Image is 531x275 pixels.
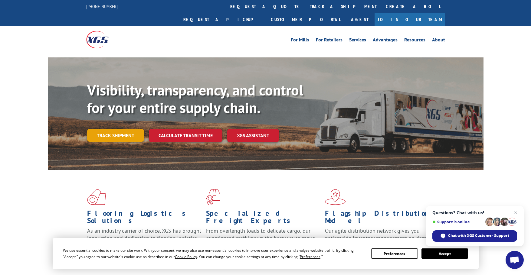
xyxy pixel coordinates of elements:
a: Advantages [373,37,398,44]
a: Resources [404,37,425,44]
button: Preferences [371,248,418,259]
span: Close chat [512,209,519,216]
b: Visibility, transparency, and control for your entire supply chain. [87,81,303,117]
span: Preferences [300,254,320,259]
a: For Retailers [316,37,343,44]
p: From overlength loads to delicate cargo, our experienced staff knows the best way to move your fr... [206,227,320,254]
span: Questions? Chat with us! [432,210,517,215]
div: We use essential cookies to make our site work. With your consent, we may also use non-essential ... [63,247,364,260]
span: Chat with XGS Customer Support [448,233,509,238]
span: As an industry carrier of choice, XGS has brought innovation and dedication to flooring logistics... [87,227,201,249]
div: Cookie Consent Prompt [53,238,479,269]
a: For Mills [291,37,309,44]
a: About [432,37,445,44]
h1: Flooring Logistics Solutions [87,210,202,227]
img: xgs-icon-flagship-distribution-model-red [325,189,346,205]
h1: Specialized Freight Experts [206,210,320,227]
span: Cookie Policy [175,254,197,259]
a: Join Our Team [375,13,445,26]
a: Calculate transit time [149,129,222,142]
div: Chat with XGS Customer Support [432,230,517,242]
span: Our agile distribution network gives you nationwide inventory management on demand. [325,227,436,241]
img: xgs-icon-total-supply-chain-intelligence-red [87,189,106,205]
a: [PHONE_NUMBER] [86,3,118,9]
a: Services [349,37,366,44]
div: Open chat [506,251,524,269]
h1: Flagship Distribution Model [325,210,439,227]
a: Customer Portal [266,13,345,26]
img: xgs-icon-focused-on-flooring-red [206,189,220,205]
a: XGS ASSISTANT [227,129,279,142]
button: Accept [421,248,468,259]
span: Support is online [432,220,483,224]
a: Track shipment [87,129,144,142]
a: Request a pickup [179,13,266,26]
a: Agent [345,13,375,26]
